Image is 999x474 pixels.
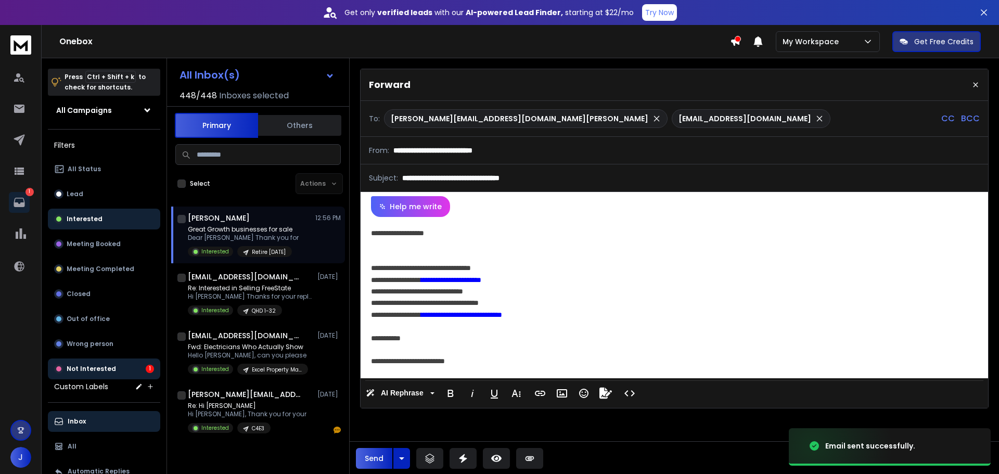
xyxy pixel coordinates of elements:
p: Meeting Booked [67,240,121,248]
p: Get only with our starting at $22/mo [344,7,634,18]
p: Meeting Completed [67,265,134,273]
h1: All Inbox(s) [180,70,240,80]
p: 12:56 PM [315,214,341,222]
p: Interested [201,365,229,373]
p: Fwd: Electricians Who Actually Show [188,343,308,351]
p: Hi [PERSON_NAME], Thank you for your [188,410,306,418]
h1: All Campaigns [56,105,112,116]
p: CC [941,112,955,125]
button: Emoticons [574,383,594,404]
p: Excel Property Managers [252,366,302,374]
button: AI Rephrase [364,383,437,404]
button: Get Free Credits [892,31,981,52]
button: Send [356,448,392,469]
span: 448 / 448 [180,89,217,102]
p: BCC [961,112,980,125]
p: Hello [PERSON_NAME], can you please [188,351,308,360]
p: To: [369,113,380,124]
p: Not Interested [67,365,116,373]
p: Interested [201,424,229,432]
img: logo [10,35,31,55]
label: Select [190,180,210,188]
p: Try Now [645,7,674,18]
p: [DATE] [317,331,341,340]
p: All [68,442,76,451]
p: From: [369,145,389,156]
p: Wrong person [67,340,113,348]
h1: [EMAIL_ADDRESS][DOMAIN_NAME] [188,272,302,282]
button: Not Interested1 [48,358,160,379]
button: Code View [620,383,639,404]
h1: Onebox [59,35,730,48]
button: J [10,447,31,468]
p: My Workspace [783,36,843,47]
button: Italic (Ctrl+I) [463,383,482,404]
h1: [PERSON_NAME] [188,213,250,223]
button: Try Now [642,4,677,21]
button: Help me write [371,196,450,217]
button: Insert Image (Ctrl+P) [552,383,572,404]
p: Inbox [68,417,86,426]
p: [EMAIL_ADDRESS][DOMAIN_NAME] [678,113,811,124]
h3: Custom Labels [54,381,108,392]
p: Get Free Credits [914,36,974,47]
strong: verified leads [377,7,432,18]
button: All [48,436,160,457]
button: All Campaigns [48,100,160,121]
p: QHD 1-32 [252,307,276,315]
p: Subject: [369,173,398,183]
button: More Text [506,383,526,404]
button: Signature [596,383,616,404]
button: All Status [48,159,160,180]
p: Hi [PERSON_NAME] Thanks for your reply, [188,292,313,301]
p: Out of office [67,315,110,323]
button: Interested [48,209,160,229]
button: Lead [48,184,160,204]
h1: [PERSON_NAME][EMAIL_ADDRESS][DOMAIN_NAME] [188,389,302,400]
button: Inbox [48,411,160,432]
a: 1 [9,192,30,213]
p: Retire [DATE] [252,248,286,256]
button: All Inbox(s) [171,65,343,85]
button: Meeting Booked [48,234,160,254]
p: All Status [68,165,101,173]
p: C4E3 [252,425,264,432]
p: Interested [201,248,229,255]
strong: AI-powered Lead Finder, [466,7,563,18]
p: Lead [67,190,83,198]
h3: Filters [48,138,160,152]
button: Bold (Ctrl+B) [441,383,460,404]
p: Interested [201,306,229,314]
p: [DATE] [317,273,341,281]
button: Insert Link (Ctrl+K) [530,383,550,404]
p: Dear [PERSON_NAME] Thank you for [188,234,299,242]
p: [DATE] [317,390,341,399]
button: Meeting Completed [48,259,160,279]
h1: [EMAIL_ADDRESS][DOMAIN_NAME] [188,330,302,341]
p: [PERSON_NAME][EMAIL_ADDRESS][DOMAIN_NAME][PERSON_NAME] [391,113,648,124]
p: Press to check for shortcuts. [65,72,146,93]
p: Great Growth businesses for sale [188,225,299,234]
p: 1 [25,188,34,196]
button: Underline (Ctrl+U) [484,383,504,404]
button: Wrong person [48,334,160,354]
button: Out of office [48,309,160,329]
p: Re: Interested in Selling FreeState [188,284,313,292]
div: 1 [146,365,154,373]
p: Closed [67,290,91,298]
p: Interested [67,215,103,223]
button: Closed [48,284,160,304]
h3: Inboxes selected [219,89,289,102]
div: Email sent successfully. [825,441,915,451]
button: Primary [175,113,258,138]
p: Forward [369,78,411,92]
span: Ctrl + Shift + k [85,71,136,83]
p: Re: Hi [PERSON_NAME] [188,402,306,410]
button: Others [258,114,341,137]
span: AI Rephrase [379,389,426,398]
